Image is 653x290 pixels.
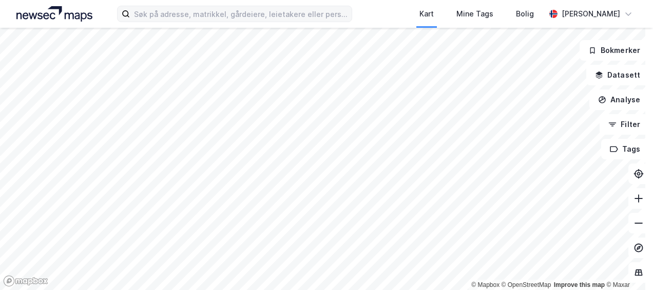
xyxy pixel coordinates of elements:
div: [PERSON_NAME] [562,8,620,20]
iframe: Chat Widget [602,241,653,290]
div: Mine Tags [456,8,493,20]
a: OpenStreetMap [502,281,551,288]
a: Mapbox homepage [3,275,48,287]
button: Bokmerker [580,40,649,61]
a: Improve this map [554,281,605,288]
button: Analyse [589,89,649,110]
a: Mapbox [471,281,500,288]
div: Bolig [516,8,534,20]
input: Søk på adresse, matrikkel, gårdeiere, leietakere eller personer [130,6,351,22]
div: Kart [419,8,434,20]
img: logo.a4113a55bc3d86da70a041830d287a7e.svg [16,6,92,22]
button: Datasett [586,65,649,85]
div: Kontrollprogram for chat [602,241,653,290]
button: Filter [600,114,649,135]
button: Tags [601,139,649,159]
